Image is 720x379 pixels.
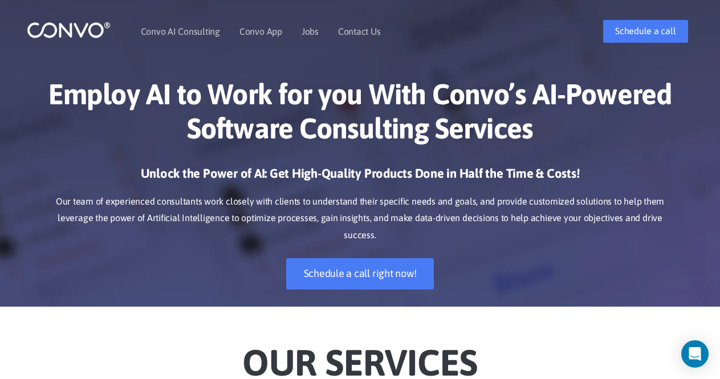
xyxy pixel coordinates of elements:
[27,21,111,39] img: logo_1.png
[302,27,319,36] a: Jobs
[44,193,677,244] p: Our team of experienced consultants work closely with clients to understand their specific needs ...
[44,77,677,154] h1: Employ AI to Work for you With Convo’s AI-Powered Software Consulting Services
[681,340,709,368] div: Open Intercom Messenger
[44,165,677,190] h3: Unlock the Power of AI: Get High-Quality Products Done in Half the Time & Costs!
[338,27,381,36] a: Contact Us
[603,20,688,43] a: Schedule a call
[141,27,220,36] a: Convo AI Consulting
[286,258,434,290] a: Schedule a call right now!
[239,27,282,36] a: Convo App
